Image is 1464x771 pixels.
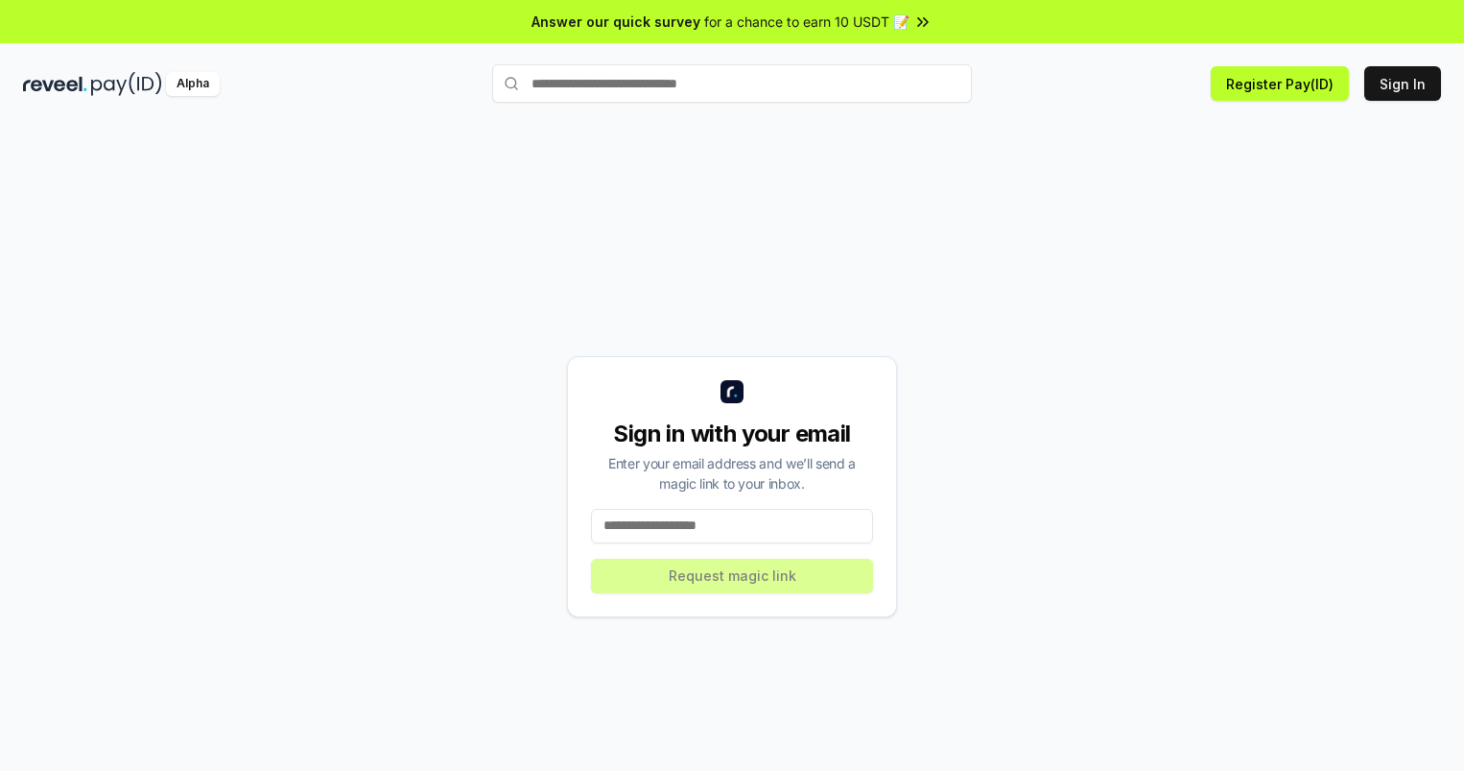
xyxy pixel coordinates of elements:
img: pay_id [91,72,162,96]
button: Sign In [1364,66,1441,101]
span: for a chance to earn 10 USDT 📝 [704,12,909,32]
div: Alpha [166,72,220,96]
div: Sign in with your email [591,419,873,449]
div: Enter your email address and we’ll send a magic link to your inbox. [591,453,873,494]
span: Answer our quick survey [531,12,700,32]
img: reveel_dark [23,72,87,96]
button: Register Pay(ID) [1211,66,1349,101]
img: logo_small [720,380,744,403]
